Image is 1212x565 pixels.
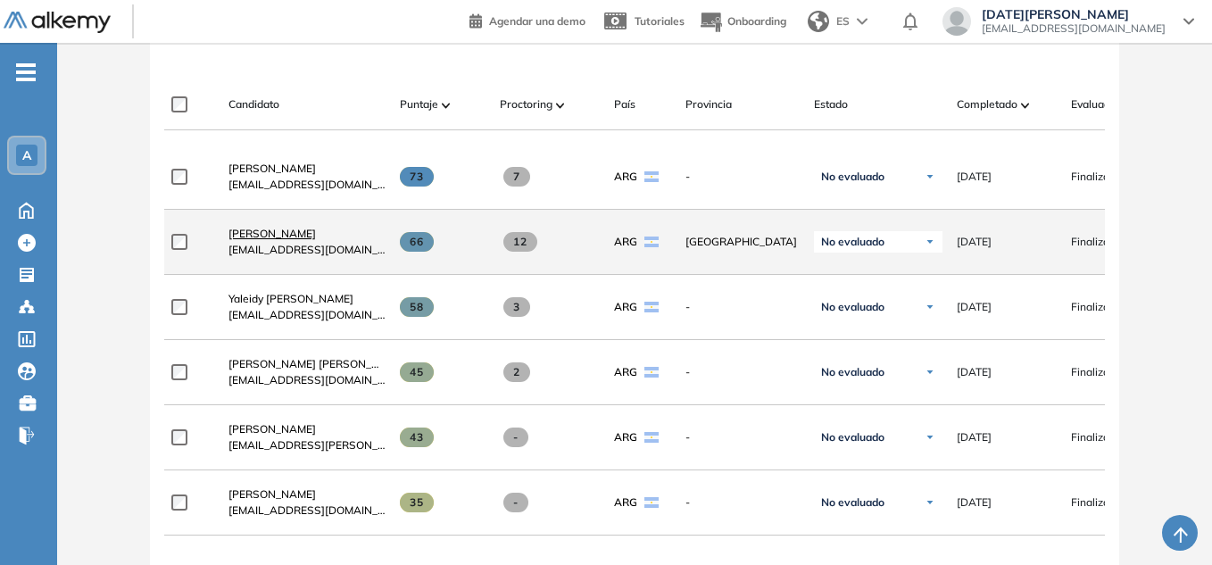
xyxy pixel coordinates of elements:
[821,170,884,184] span: No evaluado
[228,227,316,240] span: [PERSON_NAME]
[957,494,992,511] span: [DATE]
[1071,96,1125,112] span: Evaluación
[228,487,316,501] span: [PERSON_NAME]
[556,103,565,108] img: [missing "en.ARROW_ALT" translation]
[821,365,884,379] span: No evaluado
[228,503,386,519] span: [EMAIL_ADDRESS][DOMAIN_NAME]
[500,96,552,112] span: Proctoring
[228,421,386,437] a: [PERSON_NAME]
[644,302,659,312] img: ARG
[685,299,800,315] span: -
[614,299,637,315] span: ARG
[614,494,637,511] span: ARG
[957,429,992,445] span: [DATE]
[4,12,111,34] img: Logo
[925,497,935,508] img: Ícono de flecha
[644,367,659,378] img: ARG
[821,430,884,445] span: No evaluado
[228,422,316,436] span: [PERSON_NAME]
[228,161,386,177] a: [PERSON_NAME]
[957,299,992,315] span: [DATE]
[821,495,884,510] span: No evaluado
[503,167,531,187] span: 7
[228,242,386,258] span: [EMAIL_ADDRESS][DOMAIN_NAME]
[925,171,935,182] img: Ícono de flecha
[925,367,935,378] img: Ícono de flecha
[228,486,386,503] a: [PERSON_NAME]
[503,232,538,252] span: 12
[1071,364,1122,380] span: Finalizado
[400,362,435,382] span: 45
[1071,494,1122,511] span: Finalizado
[1071,299,1122,315] span: Finalizado
[614,169,637,185] span: ARG
[957,364,992,380] span: [DATE]
[489,14,585,28] span: Agendar una demo
[644,432,659,443] img: ARG
[836,13,850,29] span: ES
[685,429,800,445] span: -
[228,437,386,453] span: [EMAIL_ADDRESS][PERSON_NAME][DOMAIN_NAME]
[644,497,659,508] img: ARG
[22,148,31,162] span: A
[699,3,786,41] button: Onboarding
[982,7,1166,21] span: [DATE][PERSON_NAME]
[469,9,585,30] a: Agendar una demo
[1071,169,1122,185] span: Finalizado
[685,494,800,511] span: -
[503,428,529,447] span: -
[400,428,435,447] span: 43
[228,372,386,388] span: [EMAIL_ADDRESS][DOMAIN_NAME]
[635,14,685,28] span: Tutoriales
[228,226,386,242] a: [PERSON_NAME]
[957,169,992,185] span: [DATE]
[1021,103,1030,108] img: [missing "en.ARROW_ALT" translation]
[957,234,992,250] span: [DATE]
[614,96,635,112] span: País
[614,234,637,250] span: ARG
[614,429,637,445] span: ARG
[925,237,935,247] img: Ícono de flecha
[685,234,800,250] span: [GEOGRAPHIC_DATA]
[228,357,406,370] span: [PERSON_NAME] [PERSON_NAME]
[814,96,848,112] span: Estado
[442,103,451,108] img: [missing "en.ARROW_ALT" translation]
[808,11,829,32] img: world
[685,169,800,185] span: -
[228,177,386,193] span: [EMAIL_ADDRESS][DOMAIN_NAME]
[644,237,659,247] img: ARG
[925,432,935,443] img: Ícono de flecha
[400,232,435,252] span: 66
[1071,429,1122,445] span: Finalizado
[821,235,884,249] span: No evaluado
[228,292,353,305] span: Yaleidy [PERSON_NAME]
[685,96,732,112] span: Provincia
[400,167,435,187] span: 73
[16,71,36,74] i: -
[957,96,1017,112] span: Completado
[400,297,435,317] span: 58
[982,21,1166,36] span: [EMAIL_ADDRESS][DOMAIN_NAME]
[857,18,867,25] img: arrow
[503,362,531,382] span: 2
[228,356,386,372] a: [PERSON_NAME] [PERSON_NAME]
[821,300,884,314] span: No evaluado
[228,162,316,175] span: [PERSON_NAME]
[503,493,529,512] span: -
[228,291,386,307] a: Yaleidy [PERSON_NAME]
[228,96,279,112] span: Candidato
[503,297,531,317] span: 3
[400,96,438,112] span: Puntaje
[925,302,935,312] img: Ícono de flecha
[1071,234,1122,250] span: Finalizado
[644,171,659,182] img: ARG
[228,307,386,323] span: [EMAIL_ADDRESS][DOMAIN_NAME]
[400,493,435,512] span: 35
[614,364,637,380] span: ARG
[685,364,800,380] span: -
[727,14,786,28] span: Onboarding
